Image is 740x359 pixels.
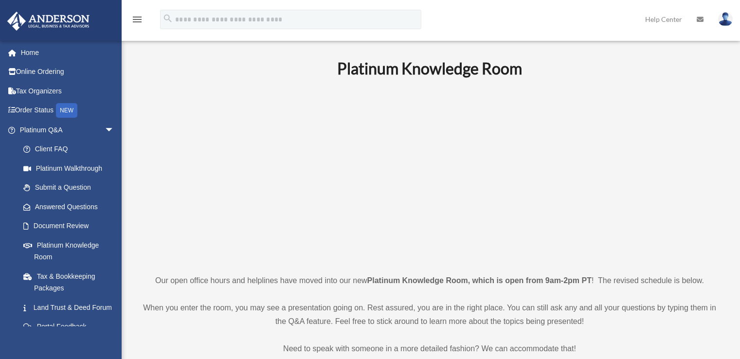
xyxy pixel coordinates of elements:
a: Answered Questions [14,197,129,216]
p: When you enter the room, you may see a presentation going on. Rest assured, you are in the right ... [139,301,721,328]
a: Document Review [14,216,129,236]
i: menu [131,14,143,25]
a: Platinum Knowledge Room [14,235,124,267]
img: Anderson Advisors Platinum Portal [4,12,92,31]
span: arrow_drop_down [105,120,124,140]
p: Need to speak with someone in a more detailed fashion? We can accommodate that! [139,342,721,356]
i: search [162,13,173,24]
a: Tax Organizers [7,81,129,101]
a: menu [131,17,143,25]
a: Order StatusNEW [7,101,129,121]
a: Submit a Question [14,178,129,197]
div: NEW [56,103,77,118]
b: Platinum Knowledge Room [337,59,522,78]
a: Client FAQ [14,140,129,159]
a: Platinum Q&Aarrow_drop_down [7,120,129,140]
img: User Pic [718,12,733,26]
a: Portal Feedback [14,317,129,337]
strong: Platinum Knowledge Room, which is open from 9am-2pm PT [367,276,592,285]
a: Tax & Bookkeeping Packages [14,267,129,298]
a: Land Trust & Deed Forum [14,298,129,317]
a: Online Ordering [7,62,129,82]
a: Home [7,43,129,62]
p: Our open office hours and helplines have moved into our new ! The revised schedule is below. [139,274,721,287]
a: Platinum Walkthrough [14,159,129,178]
iframe: 231110_Toby_KnowledgeRoom [284,91,576,256]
